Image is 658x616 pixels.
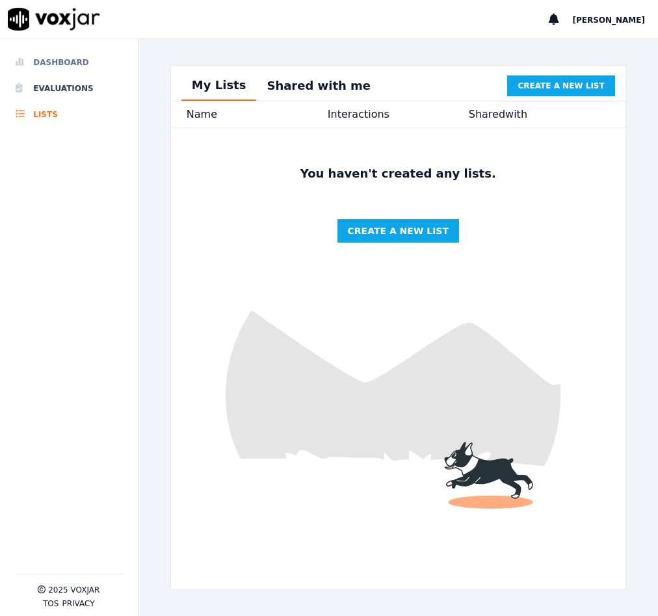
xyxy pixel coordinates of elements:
a: Dashboard [16,49,122,75]
p: 2025 Voxjar [48,585,99,595]
span: [PERSON_NAME] [572,16,645,25]
button: TOS [43,598,59,609]
span: Create a new list [348,224,449,237]
button: Create a new list [337,219,459,243]
a: Evaluations [16,75,122,101]
button: Privacy [62,598,94,609]
span: Create a new list [518,81,604,91]
button: Shared with me [256,72,381,100]
button: My Lists [181,71,257,101]
div: Name [187,107,328,122]
img: voxjar logo [8,8,100,31]
p: You haven't created any lists. [295,165,501,183]
img: fun dog [171,128,625,589]
div: Shared with [469,107,610,122]
a: Lists [16,101,122,127]
div: Interactions [328,107,469,122]
button: [PERSON_NAME] [572,12,658,27]
button: Create a new list [507,75,614,96]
